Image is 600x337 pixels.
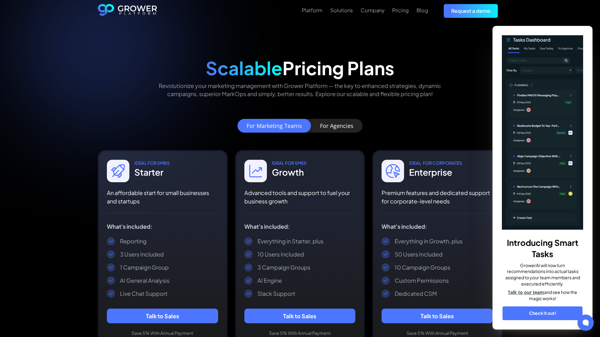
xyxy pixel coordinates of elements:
[206,56,282,79] span: Scalable
[257,290,295,297] div: Slack Support
[392,7,409,14] a: Pricing
[134,160,170,166] div: IDEAL For SmbS
[107,330,218,336] div: Save 5% With Annual Payment
[417,7,428,14] a: Blog
[206,57,394,79] div: Pricing Plans
[382,330,493,336] div: Save 5% With Annual Payment
[107,188,218,205] p: An affordable start for small businesses and startups
[107,223,218,230] div: What's included:
[395,290,437,297] div: Dedicated CSM
[272,166,307,178] div: Growth
[395,277,449,284] div: Custom Permissions
[330,7,353,14] a: Solutions
[417,7,428,13] div: Blog
[257,251,304,258] div: 10 Users Included
[120,290,167,297] div: Live Chat Support
[409,166,462,178] div: Enterprise
[585,28,590,33] button: close
[107,309,218,323] a: Talk to Sales
[361,7,384,14] a: Company
[302,7,322,14] a: Platform
[502,289,583,301] p: and see how the magic works!
[120,277,169,284] div: AI General Analysis
[502,262,583,289] p: GrowerAI will now turn recommendations into actual tasks assigned to your team members and execut...
[502,35,583,230] img: _p793ks5ak-banner
[330,7,353,13] div: Solutions
[409,160,462,166] div: IDEAL For CORPORATES
[120,264,169,271] div: 1 Campaign Group
[395,264,450,271] div: 10 Campaign Groups
[382,309,493,323] a: Talk to Sales
[120,251,164,258] div: 3 Users Included
[244,330,356,336] div: Save 5% With Annual Payment
[247,123,302,129] div: For Marketing Teams
[244,188,356,205] p: Advanced tools and support to fuel your business growth
[395,237,462,245] div: Everything in Growth, plus
[98,4,157,18] a: home
[302,7,322,13] div: Platform
[257,277,282,284] div: AI Engine
[395,251,442,258] div: 50 Users Included
[148,82,452,97] p: Revolutionize your marketing management with Grower Platform — the key to enhanced strategies, dy...
[244,223,356,230] div: What's included:
[444,4,498,17] a: Request a demo
[502,306,582,320] a: Check it out!
[120,237,147,245] div: Reporting
[392,7,409,13] div: Pricing
[361,7,384,13] div: Company
[257,237,323,245] div: Everything in Starter, plus
[320,123,353,129] div: For Agencies
[257,264,310,271] div: 3 Campaign Groups
[507,237,578,259] b: Introducing Smart Tasks
[508,289,544,295] a: Talk to our team
[244,309,356,323] a: Talk to Sales
[272,160,307,166] div: IDEAL For SMes
[382,223,493,230] div: What's included:
[134,166,170,178] div: Starter
[382,188,493,205] p: Premium features and dedicated support for corporate-level needs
